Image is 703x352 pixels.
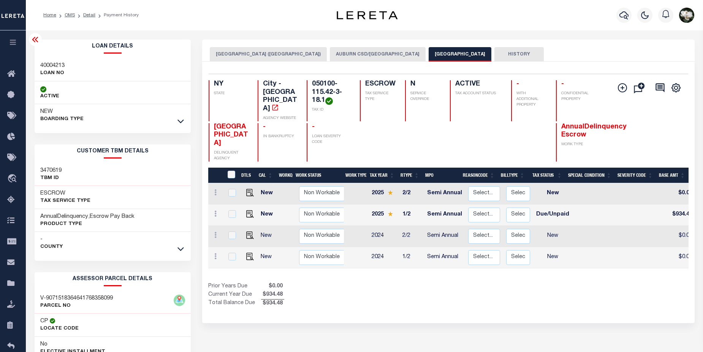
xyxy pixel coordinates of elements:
[263,80,298,113] h4: City - [GEOGRAPHIC_DATA]
[261,291,284,299] span: $934.48
[663,247,695,268] td: $0.00
[312,124,315,130] span: -
[533,226,572,247] td: New
[40,108,84,116] h3: NEW
[561,81,564,87] span: -
[35,144,191,159] h2: CUSTOMER TBM DETAILS
[40,93,59,100] p: ACTIVE
[388,190,393,195] img: Star.svg
[399,247,424,268] td: 1/2
[533,247,572,268] td: New
[208,168,223,183] th: &nbsp;&nbsp;&nbsp;&nbsp;&nbsp;&nbsp;&nbsp;&nbsp;&nbsp;&nbsp;
[399,183,424,205] td: 2/2
[40,317,48,325] h3: CP
[410,91,441,102] p: SERVICE OVERRIDE
[256,168,276,183] th: CAL: activate to sort column ascending
[40,243,63,251] p: County
[65,13,75,17] a: OMS
[210,47,327,62] button: [GEOGRAPHIC_DATA] ([GEOGRAPHIC_DATA])
[424,205,465,226] td: Semi Annual
[369,226,399,247] td: 2024
[429,47,491,62] button: [GEOGRAPHIC_DATA]
[40,325,79,333] p: Locate Code
[208,291,261,299] td: Current Year Due
[35,40,191,54] h2: Loan Details
[533,183,572,205] td: New
[516,91,547,108] p: WITH ADDITIONAL PROPERTY
[410,80,441,89] h4: N
[258,226,279,247] td: New
[337,11,397,19] img: logo-dark.svg
[342,168,367,183] th: Work Type
[455,80,502,89] h4: ACTIVE
[528,168,565,183] th: Tax Status: activate to sort column ascending
[214,80,249,89] h4: NY
[261,300,284,308] span: $934.48
[40,341,47,348] h3: No
[498,168,528,183] th: BillType: activate to sort column ascending
[214,150,249,162] p: DELINQUENT AGENCY
[35,272,191,286] h2: ASSESSOR PARCEL DETAILS
[663,183,695,205] td: $0.00
[40,116,84,123] p: BOARDING TYPE
[614,168,656,183] th: Severity Code: activate to sort column ascending
[40,167,62,174] h3: 3470619
[40,62,65,70] h3: 40004213
[208,299,261,308] td: Total Balance Due
[293,168,344,183] th: Work Status
[494,47,544,62] button: HISTORY
[365,91,396,102] p: TAX SERVICE TYPE
[258,205,279,226] td: New
[263,116,298,121] p: AGENCY WEBSITE
[369,183,399,205] td: 2025
[422,168,460,183] th: MPO
[214,124,248,147] span: [GEOGRAPHIC_DATA]
[656,168,688,183] th: Base Amt: activate to sort column ascending
[369,205,399,226] td: 2025
[424,183,465,205] td: Semi Annual
[460,168,498,183] th: ReasonCode: activate to sort column ascending
[312,80,351,105] h4: 050100-115.42-3-18.1
[40,302,113,310] p: PARCEL NO
[312,134,351,145] p: LOAN SEVERITY CODE
[424,247,465,268] td: Semi Annual
[40,213,135,220] h3: AnnualDelinquency,Escrow Pay Back
[424,226,465,247] td: Semi Annual
[258,247,279,268] td: New
[397,168,422,183] th: RType: activate to sort column ascending
[369,247,399,268] td: 2024
[40,220,135,228] p: Product Type
[40,236,63,243] h3: -
[40,70,65,77] p: LOAN NO
[399,226,424,247] td: 2/2
[95,12,139,19] li: Payment History
[365,80,396,89] h4: ESCROW
[208,282,261,291] td: Prior Years Due
[533,205,572,226] td: Due/Unpaid
[258,183,279,205] td: New
[663,226,695,247] td: $0.00
[516,81,519,87] span: -
[565,168,614,183] th: Special Condition: activate to sort column ascending
[330,47,426,62] button: AUBURN CSD/[GEOGRAPHIC_DATA]
[276,168,293,183] th: WorkQ
[223,168,238,183] th: &nbsp;
[43,13,56,17] a: Home
[40,174,62,182] p: TBM ID
[367,168,397,183] th: Tax Year: activate to sort column ascending
[399,205,424,226] td: 1/2
[561,142,596,147] p: WORK TYPE
[455,91,502,97] p: TAX ACCOUNT STATUS
[663,205,695,226] td: $934.48
[561,124,627,139] span: AnnualDelinquency Escrow
[263,134,298,140] p: IN BANKRUPTCY
[388,211,393,216] img: Star.svg
[40,295,113,302] h3: V-9071518364641768358099
[263,124,266,130] span: -
[7,174,19,184] i: travel_explore
[83,13,95,17] a: Detail
[238,168,256,183] th: DTLS
[312,107,351,113] p: TAX ID
[214,91,249,97] p: STATE
[40,197,90,205] p: Tax Service Type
